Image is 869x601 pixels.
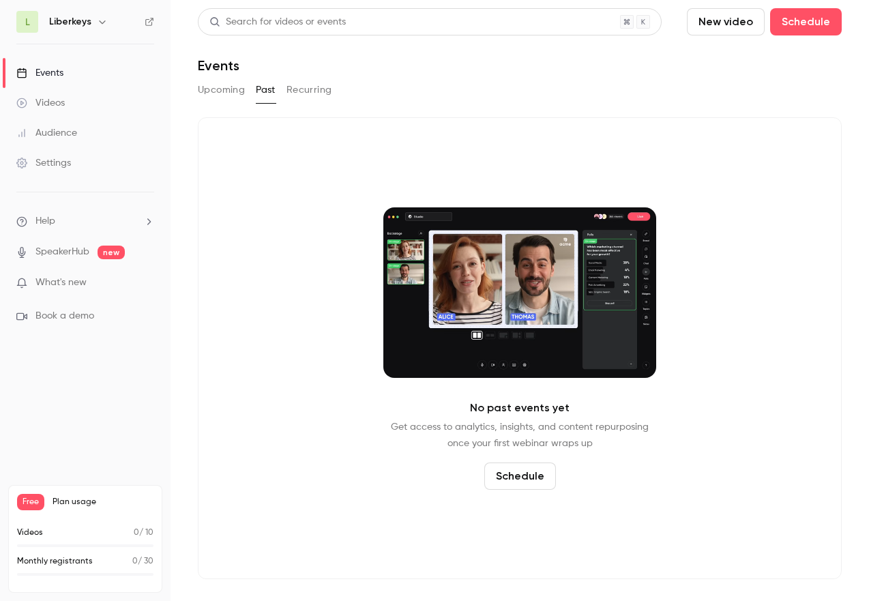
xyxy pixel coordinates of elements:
[17,494,44,510] span: Free
[770,8,842,35] button: Schedule
[134,527,153,539] p: / 10
[391,419,649,452] p: Get access to analytics, insights, and content repurposing once your first webinar wraps up
[256,79,276,101] button: Past
[98,246,125,259] span: new
[687,8,765,35] button: New video
[198,79,245,101] button: Upcoming
[35,309,94,323] span: Book a demo
[25,15,30,29] span: L
[35,245,89,259] a: SpeakerHub
[209,15,346,29] div: Search for videos or events
[198,57,239,74] h1: Events
[286,79,332,101] button: Recurring
[484,463,556,490] button: Schedule
[470,400,570,416] p: No past events yet
[49,15,91,29] h6: Liberkeys
[132,557,138,566] span: 0
[16,214,154,229] li: help-dropdown-opener
[35,214,55,229] span: Help
[17,555,93,568] p: Monthly registrants
[35,276,87,290] span: What's new
[17,527,43,539] p: Videos
[16,96,65,110] div: Videos
[53,497,153,508] span: Plan usage
[16,66,63,80] div: Events
[16,126,77,140] div: Audience
[16,156,71,170] div: Settings
[134,529,139,537] span: 0
[138,277,154,289] iframe: Noticeable Trigger
[132,555,153,568] p: / 30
